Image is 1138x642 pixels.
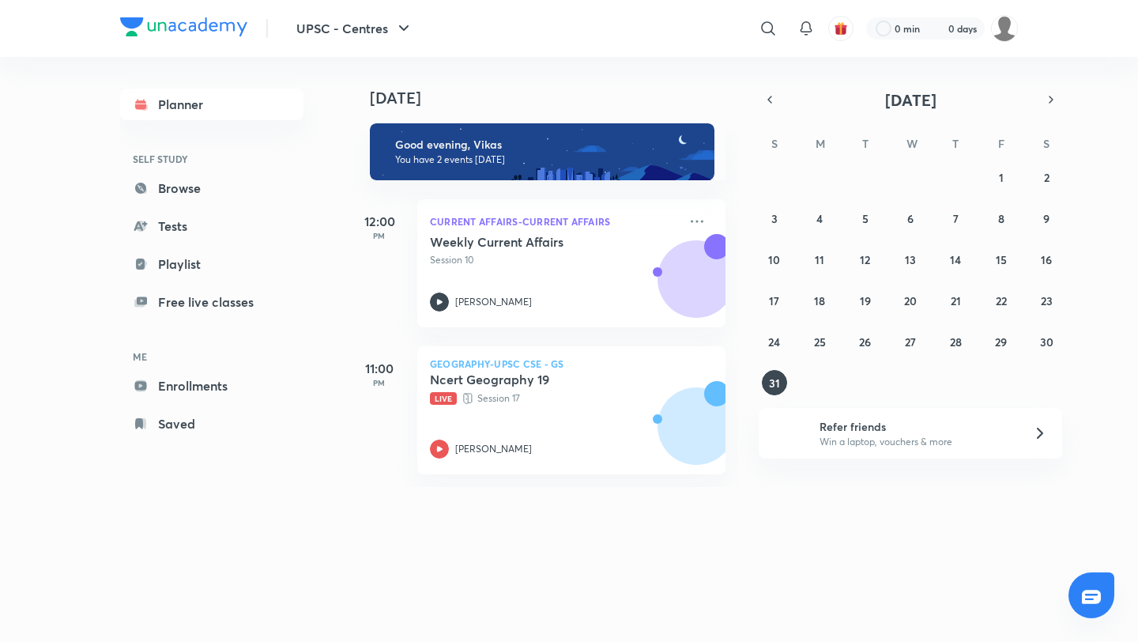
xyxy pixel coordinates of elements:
abbr: August 6, 2025 [907,211,914,226]
button: August 17, 2025 [762,288,787,313]
button: August 10, 2025 [762,247,787,272]
abbr: August 16, 2025 [1041,252,1052,267]
button: August 31, 2025 [762,370,787,395]
p: You have 2 events [DATE] [395,153,700,166]
button: August 16, 2025 [1034,247,1059,272]
h4: [DATE] [370,89,741,108]
button: August 27, 2025 [898,329,923,354]
p: Win a laptop, vouchers & more [820,435,1014,449]
abbr: Tuesday [862,136,869,151]
abbr: Saturday [1043,136,1049,151]
p: Current Affairs-Current Affairs [430,212,678,231]
abbr: August 11, 2025 [815,252,824,267]
abbr: August 27, 2025 [905,334,916,349]
p: Session 17 [430,391,678,406]
img: Vikas Mishra [991,15,1018,42]
button: August 8, 2025 [989,206,1014,231]
button: August 11, 2025 [807,247,832,272]
abbr: Friday [998,136,1004,151]
abbr: August 10, 2025 [768,252,780,267]
button: August 23, 2025 [1034,288,1059,313]
abbr: Thursday [952,136,959,151]
a: Tests [120,210,303,242]
button: August 21, 2025 [943,288,968,313]
abbr: August 20, 2025 [904,293,917,308]
abbr: Sunday [771,136,778,151]
button: August 9, 2025 [1034,206,1059,231]
button: [DATE] [781,89,1040,111]
h6: Good evening, Vikas [395,138,700,152]
abbr: August 9, 2025 [1043,211,1049,226]
abbr: August 22, 2025 [996,293,1007,308]
p: [PERSON_NAME] [455,295,532,309]
button: August 13, 2025 [898,247,923,272]
abbr: August 26, 2025 [859,334,871,349]
p: PM [348,231,411,240]
abbr: August 4, 2025 [816,211,823,226]
a: Company Logo [120,17,247,40]
abbr: August 7, 2025 [953,211,959,226]
h6: SELF STUDY [120,145,303,172]
abbr: August 17, 2025 [769,293,779,308]
button: August 7, 2025 [943,206,968,231]
button: August 22, 2025 [989,288,1014,313]
button: August 2, 2025 [1034,164,1059,190]
img: avatar [834,21,848,36]
abbr: August 2, 2025 [1044,170,1049,185]
h5: 12:00 [348,212,411,231]
button: avatar [828,16,853,41]
abbr: August 12, 2025 [860,252,870,267]
a: Enrollments [120,370,303,402]
a: Saved [120,408,303,440]
button: August 29, 2025 [989,329,1014,354]
button: August 15, 2025 [989,247,1014,272]
button: August 19, 2025 [853,288,878,313]
abbr: August 3, 2025 [771,211,778,226]
abbr: August 29, 2025 [995,334,1007,349]
button: August 18, 2025 [807,288,832,313]
abbr: August 1, 2025 [999,170,1004,185]
abbr: August 8, 2025 [998,211,1004,226]
button: UPSC - Centres [287,13,423,44]
button: August 12, 2025 [853,247,878,272]
a: Planner [120,89,303,120]
button: August 5, 2025 [853,206,878,231]
p: PM [348,378,411,387]
a: Free live classes [120,286,303,318]
a: Playlist [120,248,303,280]
button: August 20, 2025 [898,288,923,313]
h5: Ncert Geography 19 [430,372,627,387]
button: August 26, 2025 [853,329,878,354]
img: streak [929,21,945,36]
img: Company Logo [120,17,247,36]
img: referral [771,417,803,449]
h6: ME [120,343,303,370]
p: Geography-UPSC CSE - GS [430,359,713,368]
h6: Refer friends [820,418,1014,435]
img: evening [370,123,714,180]
p: Session 10 [430,253,678,267]
abbr: August 5, 2025 [862,211,869,226]
abbr: August 31, 2025 [769,376,780,391]
abbr: August 25, 2025 [814,334,826,349]
button: August 24, 2025 [762,329,787,354]
abbr: August 23, 2025 [1041,293,1053,308]
button: August 30, 2025 [1034,329,1059,354]
abbr: Monday [816,136,825,151]
abbr: August 21, 2025 [951,293,961,308]
button: August 14, 2025 [943,247,968,272]
span: Live [430,392,457,405]
button: August 25, 2025 [807,329,832,354]
button: August 28, 2025 [943,329,968,354]
button: August 6, 2025 [898,206,923,231]
span: [DATE] [885,89,936,111]
button: August 4, 2025 [807,206,832,231]
button: August 1, 2025 [989,164,1014,190]
abbr: August 24, 2025 [768,334,780,349]
a: Browse [120,172,303,204]
h5: 11:00 [348,359,411,378]
p: [PERSON_NAME] [455,442,532,456]
abbr: Wednesday [906,136,918,151]
abbr: August 18, 2025 [814,293,825,308]
button: August 3, 2025 [762,206,787,231]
